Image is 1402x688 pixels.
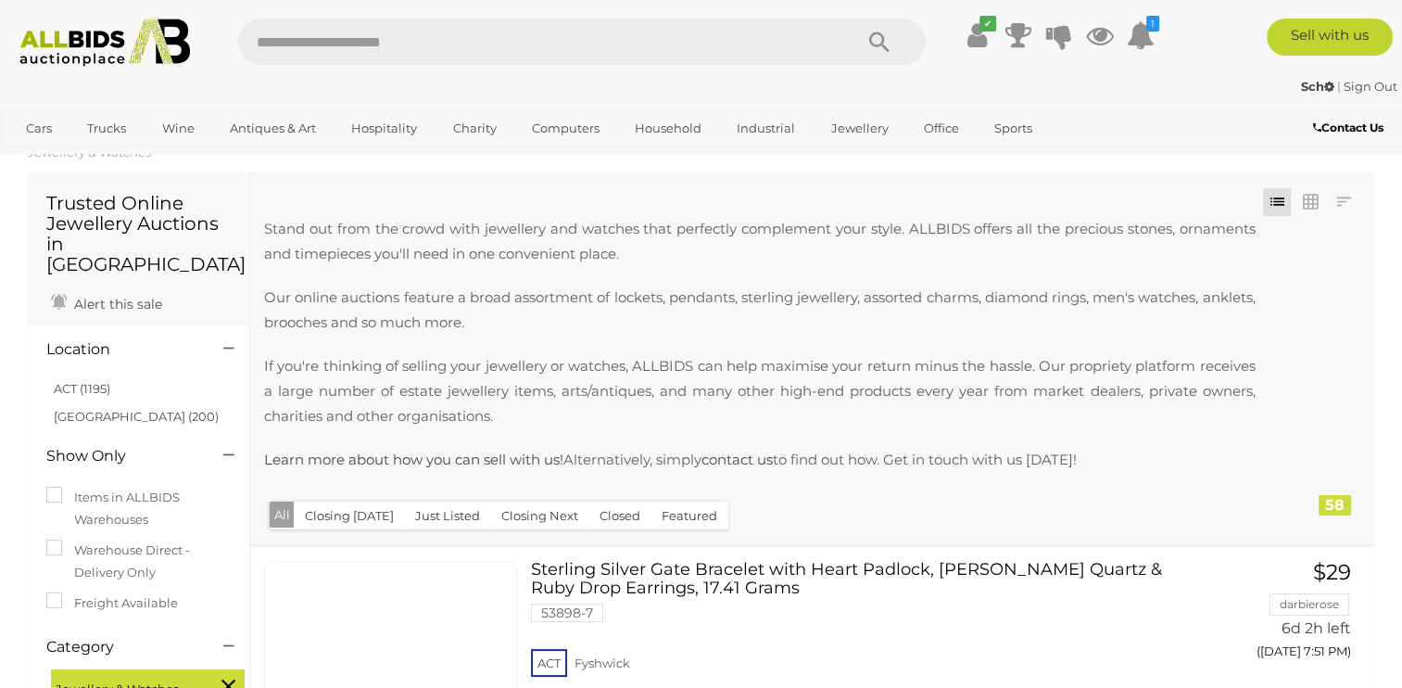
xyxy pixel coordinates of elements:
a: Sch [1301,79,1337,94]
a: Computers [520,113,612,144]
button: Closing [DATE] [294,502,405,530]
span: | [1337,79,1341,94]
b: Contact Us [1313,121,1383,134]
label: Warehouse Direct - Delivery Only [46,540,231,583]
h4: Category [46,639,196,656]
div: 58 [1319,495,1351,516]
a: Industrial [725,113,807,144]
p: Stand out from the crowd with jewellery and watches that perfectly complement your style. ALLBIDS... [264,216,1255,266]
strong: Sch [1301,79,1334,94]
a: Jewellery [819,113,901,144]
button: Just Listed [404,502,491,530]
a: [GEOGRAPHIC_DATA] [14,144,170,174]
a: Office [912,113,971,144]
a: Wine [150,113,207,144]
a: Household [623,113,714,144]
button: All [270,502,295,529]
a: ✔ [964,19,992,52]
p: If you're thinking of selling your jewellery or watches, ALLBIDS can help maximise your return mi... [264,353,1255,428]
h1: Trusted Online Jewellery Auctions in [GEOGRAPHIC_DATA] [46,193,231,274]
img: Allbids.com.au [10,19,199,67]
label: Items in ALLBIDS Warehouses [46,487,231,530]
a: Contact Us [1313,118,1388,138]
a: Sign Out [1344,79,1397,94]
button: Featured [650,502,728,530]
span: $29 [1313,559,1351,585]
a: Hospitality [339,113,429,144]
a: Charity [440,113,508,144]
a: Antiques & Art [218,113,328,144]
h4: Show Only [46,448,196,465]
button: Closed [588,502,651,530]
a: Learn more about how you can sell with us! [264,451,563,468]
a: [GEOGRAPHIC_DATA] (200) [54,409,219,424]
i: ✔ [979,16,996,32]
a: Trucks [75,113,138,144]
a: $29 darbierose 6d 2h left ([DATE] 7:51 PM) [1201,561,1356,669]
a: 1 [1127,19,1155,52]
a: ACT (1195) [54,381,110,396]
span: Alert this sale [69,296,162,312]
label: Freight Available [46,592,178,614]
p: Alternatively, simply to find out how. Get in touch with us [DATE]! [264,447,1255,472]
a: Sell with us [1267,19,1393,56]
a: Sports [982,113,1044,144]
a: contact us [701,451,773,468]
h4: Location [46,341,196,358]
p: Our online auctions feature a broad assortment of lockets, pendants, sterling jewellery, assorted... [264,285,1255,335]
a: Alert this sale [46,288,167,316]
i: 1 [1146,16,1159,32]
button: Closing Next [490,502,589,530]
button: Search [833,19,926,65]
a: Cars [14,113,64,144]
